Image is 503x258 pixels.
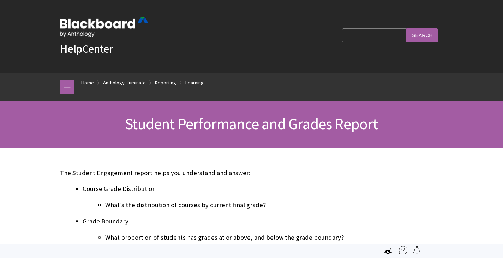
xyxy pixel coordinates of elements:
p: Course Grade Distribution [83,184,443,193]
img: Print [384,246,392,254]
a: Learning [185,78,204,87]
a: HelpCenter [60,42,113,56]
img: Blackboard by Anthology [60,17,148,37]
img: Follow this page [413,246,421,254]
a: Anthology Illuminate [103,78,146,87]
a: Reporting [155,78,176,87]
img: More help [399,246,407,254]
p: What proportion of students has grades at or above, and below the grade boundary? [105,233,443,242]
p: What’s the distribution of courses by current final grade? [105,200,443,210]
p: Grade Boundary [83,217,443,226]
strong: Help [60,42,82,56]
input: Search [406,28,438,42]
span: Student Performance and Grades Report [125,114,378,133]
a: Home [81,78,94,87]
p: The Student Engagement report helps you understand and answer: [60,168,443,178]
